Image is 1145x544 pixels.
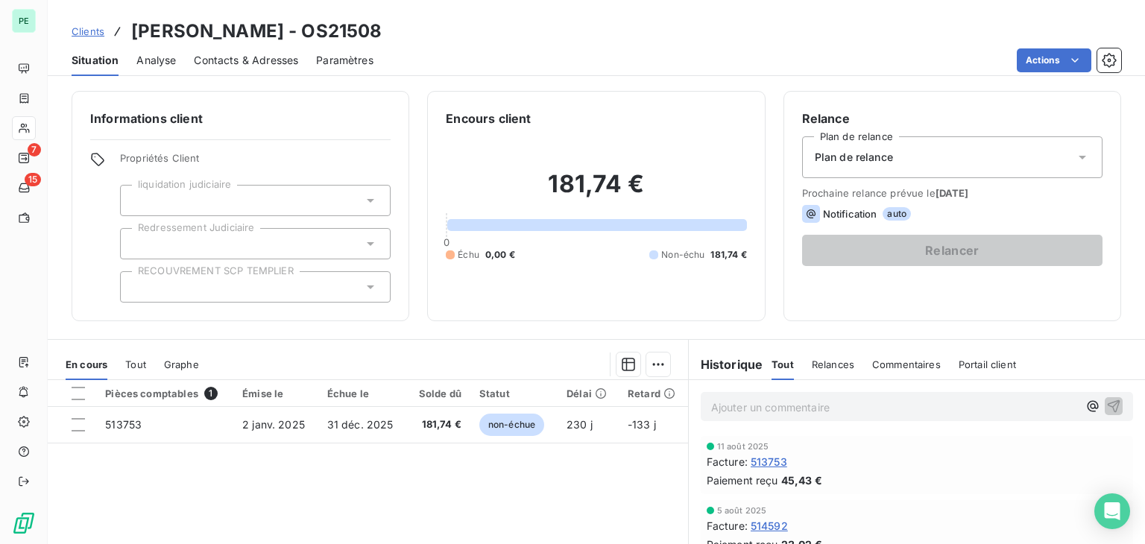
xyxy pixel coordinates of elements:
[12,146,35,170] a: 7
[415,388,461,399] div: Solde dû
[204,387,218,400] span: 1
[72,53,119,68] span: Situation
[72,25,104,37] span: Clients
[133,237,145,250] input: Ajouter une valeur
[25,173,41,186] span: 15
[444,236,450,248] span: 0
[242,388,309,399] div: Émise le
[802,187,1103,199] span: Prochaine relance prévue le
[883,207,911,221] span: auto
[772,358,794,370] span: Tout
[567,388,610,399] div: Délai
[812,358,854,370] span: Relances
[936,187,969,199] span: [DATE]
[242,418,305,431] span: 2 janv. 2025
[458,248,479,262] span: Échu
[707,518,748,534] span: Facture :
[133,280,145,294] input: Ajouter une valeur
[72,24,104,39] a: Clients
[628,418,656,431] span: -133 j
[12,511,36,535] img: Logo LeanPay
[1017,48,1091,72] button: Actions
[823,208,877,220] span: Notification
[136,53,176,68] span: Analyse
[446,169,746,214] h2: 181,74 €
[781,472,822,488] span: 45,43 €
[131,18,382,45] h3: [PERSON_NAME] - OS21508
[479,414,544,436] span: non-échue
[707,454,748,469] span: Facture :
[12,176,35,200] a: 15
[105,418,142,431] span: 513753
[661,248,704,262] span: Non-échu
[28,143,41,156] span: 7
[327,388,398,399] div: Échue le
[1094,493,1130,529] div: Open Intercom Messenger
[133,194,145,207] input: Ajouter une valeur
[194,53,298,68] span: Contacts & Adresses
[567,418,593,431] span: 230 j
[105,387,224,400] div: Pièces comptables
[479,388,549,399] div: Statut
[802,110,1103,127] h6: Relance
[446,110,531,127] h6: Encours client
[485,248,515,262] span: 0,00 €
[717,506,767,515] span: 5 août 2025
[125,358,146,370] span: Tout
[815,150,893,165] span: Plan de relance
[959,358,1016,370] span: Portail client
[689,355,763,373] h6: Historique
[872,358,941,370] span: Commentaires
[12,9,36,33] div: PE
[751,518,788,534] span: 514592
[316,53,373,68] span: Paramètres
[717,442,769,451] span: 11 août 2025
[707,472,778,488] span: Paiement reçu
[66,358,107,370] span: En cours
[751,454,787,469] span: 513753
[90,110,391,127] h6: Informations client
[415,417,461,432] span: 181,74 €
[327,418,394,431] span: 31 déc. 2025
[164,358,199,370] span: Graphe
[710,248,746,262] span: 181,74 €
[628,388,679,399] div: Retard
[120,152,391,173] span: Propriétés Client
[802,235,1103,266] button: Relancer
